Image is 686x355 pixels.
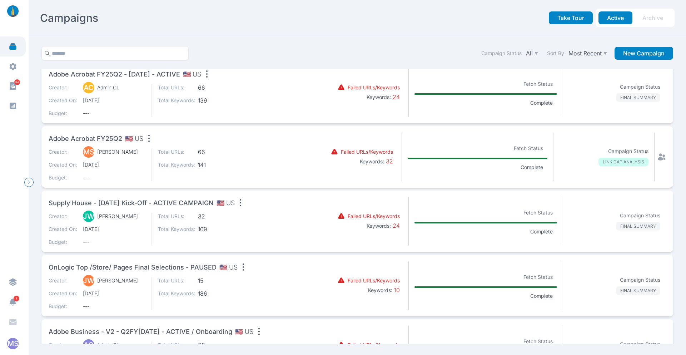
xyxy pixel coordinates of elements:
p: Total URLs: [158,84,195,91]
p: Total Keywords: [158,161,195,168]
p: Creator: [49,84,77,91]
div: JW [83,211,94,222]
span: [DATE] [83,161,146,168]
span: --- [83,303,146,310]
span: [DATE] [83,226,146,233]
p: Budget: [49,174,77,181]
p: Total Keywords: [158,290,195,297]
label: Campaign Status [481,50,522,57]
p: Fetch Status [519,208,557,218]
p: Most Recent [568,50,602,57]
span: --- [83,110,146,117]
div: AC [83,82,94,93]
p: Failed URLs/Keywords [348,84,400,91]
p: Complete [526,99,557,107]
button: Archive [634,11,672,24]
span: 141 [198,161,235,168]
p: Total URLs: [158,341,195,349]
p: FINAL SUMMARY [616,93,660,102]
p: Complete [526,228,557,235]
p: Fetch Status [509,143,547,153]
span: [DATE] [83,97,146,104]
p: Created On: [49,97,77,104]
p: FINAL SUMMARY [616,222,660,231]
span: 32 [198,213,235,220]
span: Supply House - [DATE] Kick-off - ACTIVE CAMPAIGN [49,198,214,208]
span: Adobe Business - v2 - Q2FY[DATE] - ACTIVE / Onboarding [49,327,232,337]
p: Complete [526,292,557,300]
div: AC [83,339,94,351]
p: Campaign Status [620,212,660,219]
p: Budget: [49,238,77,246]
p: LINK GAP ANALYSIS [598,158,648,166]
span: 10 [392,286,400,294]
span: 🇺🇸 US [219,262,238,272]
p: [PERSON_NAME] [97,213,138,220]
span: 186 [198,290,235,297]
b: Keywords: [360,158,384,164]
span: --- [83,174,146,181]
p: Complete [516,164,547,171]
span: 24 [391,222,400,229]
span: 66 [198,84,235,91]
p: Creator: [49,213,77,220]
span: OnLogic top /store/ pages Final Selections - PAUSED [49,262,217,272]
button: New Campaign [615,47,673,60]
p: Budget: [49,110,77,117]
p: Created On: [49,226,77,233]
label: Sort By [547,50,564,57]
p: Campaign Status [620,341,660,348]
span: 🇺🇸 US [183,69,201,79]
span: 32 [384,158,393,165]
div: MS [83,146,94,158]
p: Creator: [49,277,77,284]
p: Total Keywords: [158,97,195,104]
img: linklaunch_small.2ae18699.png [4,5,21,17]
p: Failed URLs/Keywords [348,213,400,220]
p: [PERSON_NAME] [97,277,138,284]
span: 139 [198,97,235,104]
span: 28 [198,341,235,349]
b: Keywords: [368,287,392,293]
p: Fetch Status [519,79,557,89]
span: 15 [198,277,235,284]
span: 109 [198,226,235,233]
p: Budget: [49,303,77,310]
button: Active [598,11,632,24]
p: Fetch Status [519,272,557,282]
p: Created On: [49,161,77,168]
span: 84 [14,79,20,85]
h2: Campaigns [40,11,98,24]
p: FINAL SUMMARY [616,286,660,295]
p: [PERSON_NAME] [97,148,138,156]
p: Campaign Status [608,148,648,155]
p: Total URLs: [158,277,195,284]
span: 66 [198,148,235,156]
p: Failed URLs/Keywords [348,277,400,284]
p: Admin CL [97,84,119,91]
span: --- [83,238,146,246]
button: Take Tour [549,11,593,24]
p: Creator: [49,341,77,349]
p: Campaign Status [620,83,660,90]
p: Total URLs: [158,148,195,156]
p: Total URLs: [158,213,195,220]
button: All [525,48,540,58]
button: Most Recent [567,48,609,58]
span: [DATE] [83,290,146,297]
p: Campaign Status [620,276,660,283]
p: Failed URLs/Keywords [348,341,400,349]
div: JW [83,275,94,286]
span: 🇺🇸 US [217,198,235,208]
b: Keywords: [367,223,391,229]
p: Creator: [49,148,77,156]
span: 🇺🇸 US [235,327,253,337]
p: Failed URLs/Keywords [341,148,393,156]
p: Total Keywords: [158,226,195,233]
span: Adobe Acrobat FY25Q2 - [DATE] - ACTIVE [49,69,180,79]
p: All [526,50,533,57]
p: Admin CL [97,341,119,349]
span: 24 [391,93,400,100]
p: Fetch Status [519,336,557,346]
